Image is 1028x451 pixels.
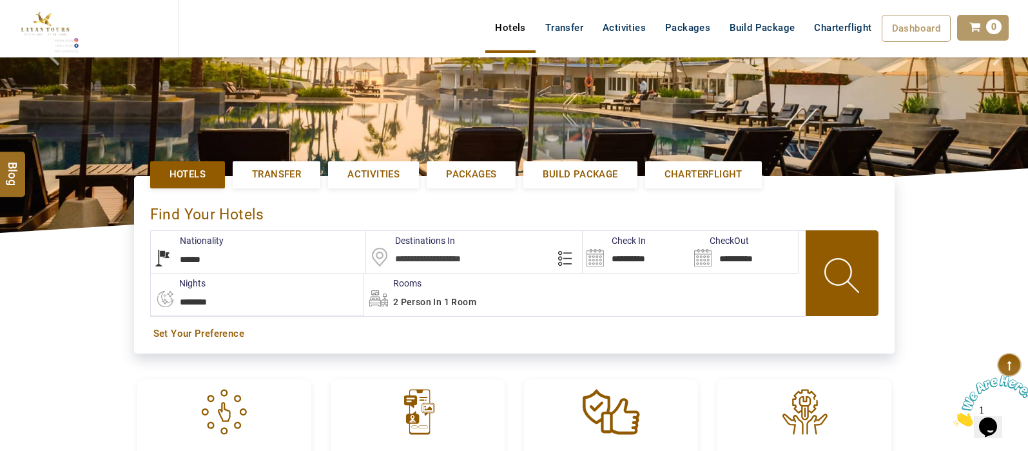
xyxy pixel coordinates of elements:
span: Dashboard [892,23,941,34]
input: Search [690,231,798,273]
span: Build Package [543,168,617,181]
a: Hotels [150,161,225,188]
span: 0 [986,19,1002,34]
a: Set Your Preference [153,327,875,341]
a: Charterflight [804,15,881,41]
span: Transfer [252,168,301,181]
label: CheckOut [690,234,749,247]
label: Nationality [151,234,224,247]
label: Rooms [364,277,422,290]
span: 1 [5,5,10,16]
a: Activities [593,15,655,41]
label: nights [150,277,206,290]
a: Build Package [523,161,637,188]
span: Hotels [170,168,206,181]
a: Activities [328,161,419,188]
input: Search [583,231,690,273]
span: Blog [5,161,21,172]
span: Charterflight [814,22,871,34]
iframe: chat widget [948,370,1028,432]
a: Charterflight [645,161,762,188]
span: Activities [347,168,400,181]
span: Packages [446,168,496,181]
a: Packages [427,161,516,188]
a: Hotels [485,15,535,41]
label: Check In [583,234,646,247]
a: Build Package [720,15,804,41]
img: The Royal Line Holidays [10,5,80,54]
a: Packages [655,15,720,41]
span: 2 Person in 1 Room [393,297,476,307]
img: Chat attention grabber [5,5,85,56]
label: Destinations In [366,234,455,247]
a: Transfer [536,15,593,41]
a: Transfer [233,161,320,188]
a: 0 [957,15,1009,41]
span: Charterflight [664,168,742,181]
div: Find Your Hotels [150,192,878,230]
